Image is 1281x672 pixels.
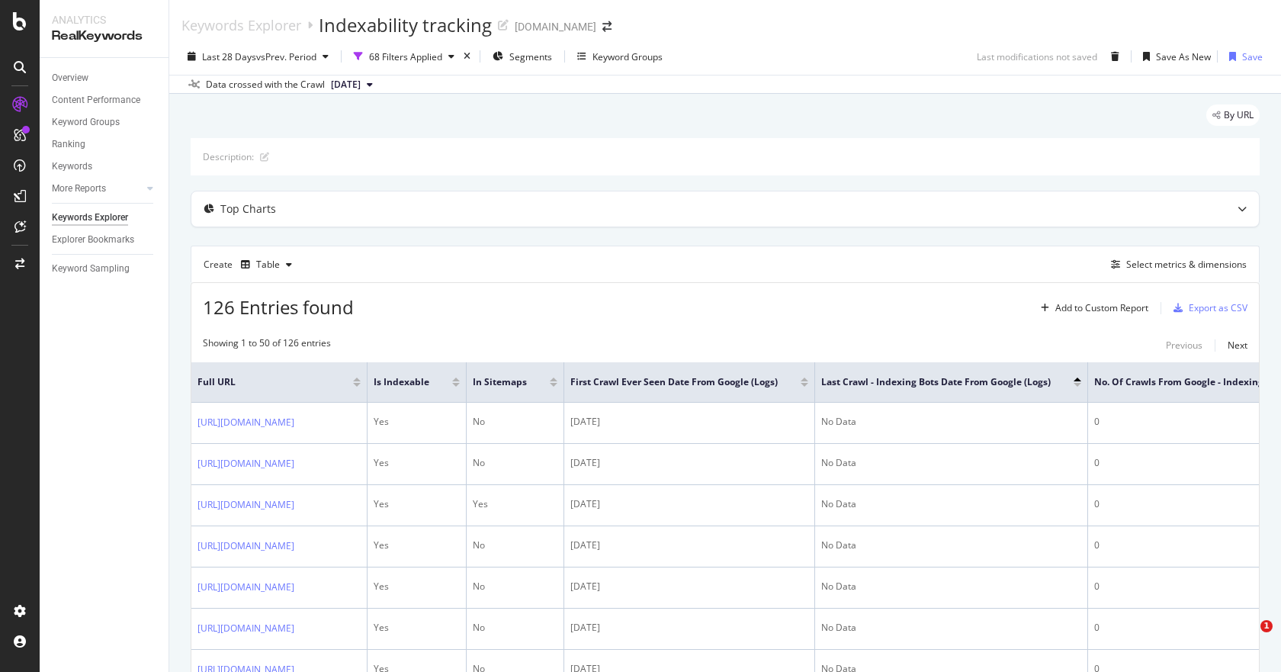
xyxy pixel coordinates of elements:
div: RealKeywords [52,27,156,45]
span: vs Prev. Period [256,50,316,63]
div: Keywords Explorer [52,210,128,226]
div: Keyword Groups [52,114,120,130]
div: No Data [821,580,1081,593]
div: Keyword Groups [592,50,663,63]
div: [DATE] [570,415,808,429]
div: Analytics [52,12,156,27]
div: Yes [374,621,460,635]
a: [URL][DOMAIN_NAME] [197,415,294,430]
div: No [473,539,557,552]
button: Add to Custom Report [1035,296,1148,320]
div: 68 Filters Applied [369,50,442,63]
span: Full URL [197,375,330,389]
span: 2025 Aug. 22nd [331,78,361,92]
div: Content Performance [52,92,140,108]
div: Yes [374,415,460,429]
div: [DATE] [570,539,808,552]
a: [URL][DOMAIN_NAME] [197,497,294,513]
iframe: Intercom live chat [1229,620,1266,657]
span: By URL [1224,111,1254,120]
div: No [473,415,557,429]
span: First Crawl Ever Seen Date from Google (Logs) [570,375,778,389]
div: More Reports [52,181,106,197]
a: Keyword Groups [52,114,158,130]
div: [DATE] [570,580,808,593]
a: [URL][DOMAIN_NAME] [197,621,294,636]
a: [URL][DOMAIN_NAME] [197,456,294,471]
div: [DATE] [570,621,808,635]
div: No Data [821,497,1081,511]
button: Export as CSV [1167,296,1247,320]
div: No Data [821,621,1081,635]
div: No Data [821,415,1081,429]
div: legacy label [1206,104,1260,126]
span: In Sitemaps [473,375,527,389]
div: Select metrics & dimensions [1126,258,1247,271]
button: Save As New [1137,44,1211,69]
span: Last 28 Days [202,50,256,63]
div: Yes [473,497,557,511]
a: Keywords Explorer [52,210,158,226]
div: Description: [203,150,254,163]
button: Segments [486,44,558,69]
a: Ranking [52,137,158,153]
button: [DATE] [325,76,379,94]
div: Export as CSV [1189,301,1247,314]
a: Explorer Bookmarks [52,232,158,248]
span: Last Crawl - Indexing Bots Date from Google (Logs) [821,375,1051,389]
div: Ranking [52,137,85,153]
a: Overview [52,70,158,86]
div: Next [1228,339,1247,352]
div: times [461,49,474,64]
div: Keywords [52,159,92,175]
button: Next [1228,336,1247,355]
a: Keywords [52,159,158,175]
div: Yes [374,539,460,552]
div: arrow-right-arrow-left [602,21,612,32]
button: Last 28 DaysvsPrev. Period [181,44,335,69]
div: No [473,456,557,470]
a: Keyword Sampling [52,261,158,277]
button: 68 Filters Applied [348,44,461,69]
div: No [473,580,557,593]
a: [URL][DOMAIN_NAME] [197,539,294,554]
span: Segments [509,50,552,63]
div: Yes [374,580,460,593]
div: [DATE] [570,456,808,470]
div: [DATE] [570,497,808,511]
a: Keywords Explorer [181,17,301,34]
div: Create [204,252,298,277]
div: Yes [374,456,460,470]
span: 1 [1260,620,1273,632]
div: Table [256,260,280,269]
div: Save [1242,50,1263,63]
div: Yes [374,497,460,511]
div: Overview [52,70,88,86]
div: No Data [821,456,1081,470]
div: Save As New [1156,50,1211,63]
button: Previous [1166,336,1202,355]
div: No Data [821,539,1081,552]
div: Top Charts [220,201,276,217]
div: Showing 1 to 50 of 126 entries [203,336,331,355]
div: No [473,621,557,635]
a: Content Performance [52,92,158,108]
a: [URL][DOMAIN_NAME] [197,580,294,595]
div: Keyword Sampling [52,261,130,277]
div: Data crossed with the Crawl [206,78,325,92]
div: Add to Custom Report [1055,304,1148,313]
div: Indexability tracking [319,12,492,38]
button: Save [1223,44,1263,69]
a: More Reports [52,181,143,197]
span: Is Indexable [374,375,429,389]
button: Keyword Groups [571,44,669,69]
div: Previous [1166,339,1202,352]
div: [DOMAIN_NAME] [515,19,596,34]
button: Select metrics & dimensions [1105,256,1247,274]
button: Table [235,252,298,277]
span: 126 Entries found [203,294,354,320]
div: Explorer Bookmarks [52,232,134,248]
div: Last modifications not saved [977,50,1097,63]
